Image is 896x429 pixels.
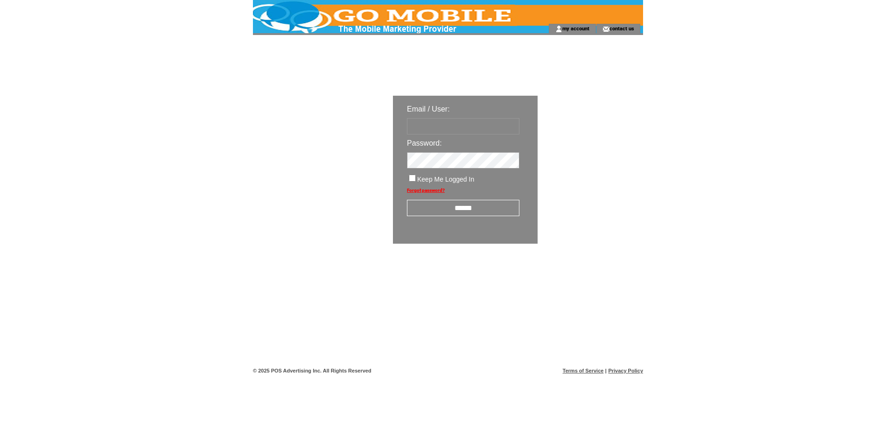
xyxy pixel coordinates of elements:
span: Keep Me Logged In [417,176,474,183]
a: contact us [609,25,634,31]
span: | [605,368,607,373]
span: © 2025 POS Advertising Inc. All Rights Reserved [253,368,371,373]
a: Privacy Policy [608,368,643,373]
span: Email / User: [407,105,450,113]
img: contact_us_icon.gif [602,25,609,33]
a: Forgot password? [407,188,445,193]
img: transparent.png [565,267,611,279]
a: my account [562,25,589,31]
img: account_icon.gif [555,25,562,33]
a: Terms of Service [563,368,604,373]
span: Password: [407,139,442,147]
